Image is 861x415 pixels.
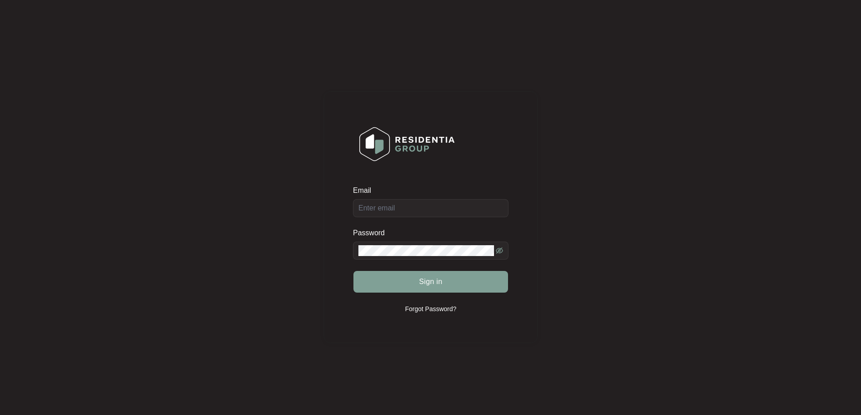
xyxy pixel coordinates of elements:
[419,276,442,287] span: Sign in
[496,247,503,254] span: eye-invisible
[353,271,508,293] button: Sign in
[358,245,494,256] input: Password
[353,199,508,217] input: Email
[405,304,456,313] p: Forgot Password?
[353,186,377,195] label: Email
[353,121,461,167] img: Login Logo
[353,228,391,238] label: Password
